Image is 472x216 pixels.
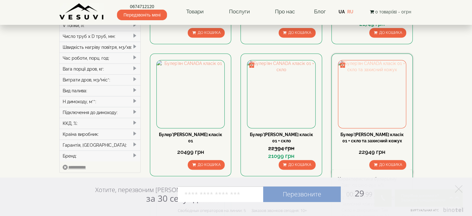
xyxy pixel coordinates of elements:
[379,30,402,35] span: До кошика
[338,176,406,182] div: Характеристики булерьяну
[60,53,141,63] div: Час роботи, порц. год:
[379,163,402,167] span: До кошика
[178,208,307,213] div: Свободных операторов на линии: 5 Заказов звонков сегодня: 10+
[347,9,353,14] a: RU
[159,132,222,143] a: Булер'[PERSON_NAME] класік 01
[338,60,406,128] img: Булер'ян CANADA класік 01 + скло та захисний кожух
[340,132,404,143] a: Булер'[PERSON_NAME] класік 01 + скло та захисний кожух
[223,5,256,19] a: Послуги
[197,163,220,167] span: До кошика
[60,31,141,42] div: Число труб x D труб, мм:
[188,28,225,38] button: До кошика
[288,30,311,35] span: До кошика
[60,150,141,161] div: Бренд:
[60,85,141,96] div: Вид палива:
[60,42,141,53] div: Швидкість нагріву повітря, м3/хв:
[60,107,141,118] div: Підключення до димоходу:
[117,10,167,20] span: Передзвоніть мені
[369,160,406,170] button: До кошика
[250,132,313,143] a: Булер'[PERSON_NAME] класік 01 + скло
[180,5,210,19] a: Товари
[341,187,372,199] span: 29
[247,144,315,152] div: 22394 грн
[60,20,141,31] div: V топки, л:
[288,163,311,167] span: До кошика
[411,208,439,212] span: Виртуальная АТС
[364,190,372,198] span: :99
[407,208,464,216] a: Виртуальная АТС
[247,60,315,128] img: Булер'ян CANADA класік 01 + скло
[59,3,104,20] img: Завод VESUVI
[188,160,225,170] button: До кошика
[117,3,167,10] a: 0674712120
[157,60,224,128] img: Булер'ян CANADA класік 01
[314,8,326,15] a: Блог
[279,160,316,170] button: До кошика
[375,9,411,14] span: 0 товар(ів) - 0грн
[60,140,141,150] div: Гарантія, [GEOGRAPHIC_DATA]:
[369,28,406,38] button: До кошика
[60,63,141,74] div: Вага порції дров, кг:
[249,62,255,68] img: gift
[338,148,406,156] div: 22949 грн
[95,186,202,203] div: Хотите, перезвоним [PERSON_NAME]
[146,192,202,204] span: за 30 секунд?
[247,152,315,160] div: 21099 грн
[279,28,316,38] button: До кошика
[60,118,141,129] div: ККД, %:
[339,62,346,68] img: gift
[263,186,341,202] a: Перезвоните
[197,30,220,35] span: До кошика
[346,190,355,198] span: 00:
[269,5,301,19] a: Про нас
[60,74,141,85] div: Витрати дров, м3/міс*:
[368,8,413,15] button: 0 товар(ів) - 0грн
[60,96,141,107] div: H димоходу, м**:
[339,9,345,14] a: UA
[156,148,225,156] div: 20499 грн
[60,129,141,140] div: Країна виробник:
